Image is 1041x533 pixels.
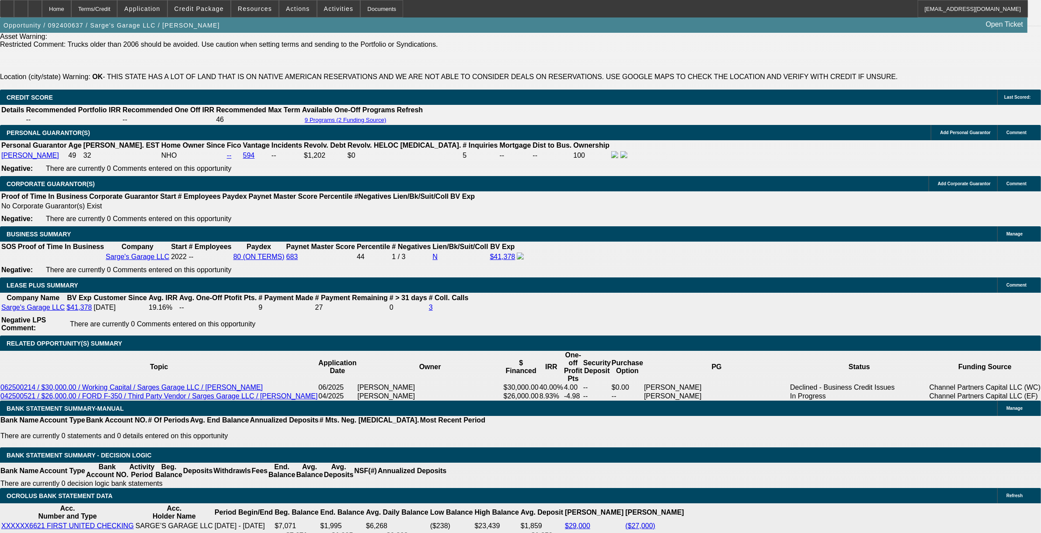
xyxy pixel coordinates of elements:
b: Negative: [1,165,33,172]
td: -- [583,383,611,392]
b: Avg. IRR [149,294,178,301]
td: $0.00 [611,383,644,392]
button: Application [118,0,167,17]
td: 0 [389,303,428,312]
td: -4.98 [564,392,583,401]
th: Avg. Deposit [520,504,564,521]
th: Application Date [318,351,357,383]
a: -- [227,152,232,159]
a: XXXXXX6621 FIRST UNITED CHECKING [1,522,134,530]
th: # Mts. Neg. [MEDICAL_DATA]. [319,416,420,425]
b: Start [160,193,176,200]
td: $7,071 [274,522,319,530]
th: Avg. Deposits [324,463,354,479]
th: Bank Account NO. [86,463,129,479]
span: Credit Package [174,5,224,12]
td: [DATE] - [DATE] [214,522,273,530]
b: Ownership [573,142,609,149]
th: Beg. Balance [155,463,182,479]
td: No Corporate Guarantor(s) Exist [1,202,479,211]
b: Percentile [319,193,352,200]
th: Available One-Off Programs [302,106,396,114]
b: Percentile [357,243,390,250]
th: Owner [357,351,503,383]
td: ($238) [430,522,473,530]
div: 44 [357,253,390,261]
span: There are currently 0 Comments entered on this opportunity [46,215,231,222]
span: Activities [324,5,354,12]
td: 46 [216,115,301,124]
span: CORPORATE GUARANTOR(S) [7,180,95,187]
td: [PERSON_NAME] [357,392,503,401]
b: BV Exp [67,294,91,301]
b: Paynet Master Score [249,193,317,200]
a: [PERSON_NAME] [1,152,59,159]
th: [PERSON_NAME] [564,504,624,521]
td: -- [611,392,644,401]
span: RELATED OPPORTUNITY(S) SUMMARY [7,340,122,347]
td: 2022 [171,252,187,262]
span: Add Corporate Guarantor [938,181,991,186]
th: Recommended Portfolio IRR [25,106,121,114]
b: Company Name [7,294,59,301]
img: facebook-icon.png [611,151,618,158]
b: Lien/Bk/Suit/Coll [393,193,449,200]
td: NHO [161,151,226,160]
td: -- [122,115,215,124]
img: facebook-icon.png [517,253,524,260]
a: 3 [429,304,433,311]
a: 594 [243,152,255,159]
td: $1,995 [320,522,365,530]
a: Sarge's Garage LLC [1,304,65,311]
td: [DATE] [93,303,147,312]
b: Personal Guarantor [1,142,66,149]
a: $41,378 [66,304,92,311]
th: Account Type [39,463,86,479]
b: Age [68,142,81,149]
td: Channel Partners Capital LLC (WC) [929,383,1041,392]
span: Bank Statement Summary - Decision Logic [7,452,152,459]
b: OK [92,73,103,80]
b: BV Exp [450,193,475,200]
b: #Negatives [355,193,392,200]
th: Annualized Deposits [377,463,447,479]
span: BANK STATEMENT SUMMARY-MANUAL [7,405,124,412]
th: End. Balance [268,463,296,479]
a: N [432,253,438,260]
b: Fico [227,142,241,149]
b: # Payment Remaining [315,294,388,301]
th: Avg. Daily Balance [366,504,429,521]
b: Start [171,243,187,250]
th: Withdrawls [213,463,251,479]
b: Customer Since [94,294,147,301]
th: Proof of Time In Business [1,192,88,201]
span: Opportunity / 092400637 / Sarge's Garage LLC / [PERSON_NAME] [3,22,220,29]
a: 062500214 / $30,000.00 / Working Capital / Sarges Garage LLC / [PERSON_NAME] [0,384,263,391]
th: Avg. End Balance [190,416,250,425]
td: SARGE’S GARAGE LLC [135,522,213,530]
td: $23,439 [474,522,519,530]
button: Actions [279,0,317,17]
td: 5 [462,151,498,160]
b: Negative: [1,266,33,273]
th: Status [790,351,929,383]
th: End. Balance [320,504,365,521]
button: Activities [317,0,360,17]
button: Credit Package [168,0,230,17]
td: In Progress [790,392,929,401]
td: 04/2025 [318,392,357,401]
th: # Of Periods [148,416,190,425]
span: Manage [1006,406,1023,411]
td: [PERSON_NAME] [644,392,790,401]
b: Vantage [243,142,270,149]
th: Acc. Number and Type [1,504,134,521]
td: 4.00 [564,383,583,392]
span: There are currently 0 Comments entered on this opportunity [46,165,231,172]
b: # Coll. Calls [429,294,469,301]
b: Avg. One-Off Ptofit Pts. [179,294,257,301]
td: 8.93% [539,392,564,401]
span: Resources [238,5,272,12]
td: $1,859 [520,522,564,530]
span: Last Scored: [1004,95,1031,100]
b: Home Owner Since [161,142,225,149]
